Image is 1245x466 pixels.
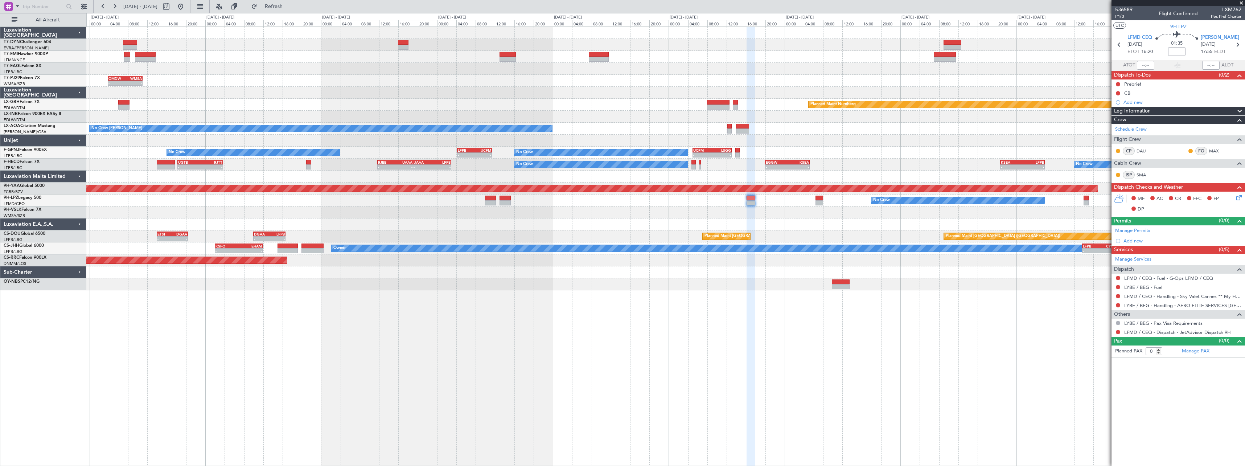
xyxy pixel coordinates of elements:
[4,189,23,195] a: FCBB/BZV
[766,165,788,169] div: -
[1123,171,1135,179] div: ISP
[263,20,283,26] div: 12:00
[1114,183,1183,192] span: Dispatch Checks and Weather
[239,249,262,253] div: -
[4,40,20,44] span: T7-DYN
[1141,48,1153,56] span: 16:20
[787,160,809,164] div: KSEA
[1114,337,1122,346] span: Pax
[414,165,432,169] div: -
[4,105,25,111] a: EDLW/DTM
[553,20,572,26] div: 00:00
[4,232,45,236] a: CS-DOUGlobal 6500
[712,153,731,157] div: -
[456,20,476,26] div: 04:00
[4,52,18,56] span: T7-EMI
[1114,107,1151,115] span: Leg Information
[4,153,22,159] a: LFPB/LBG
[862,20,881,26] div: 16:00
[157,237,172,241] div: -
[1219,246,1229,253] span: (0/5)
[19,17,77,23] span: All Aircraft
[4,160,40,164] a: F-HECDFalcon 7X
[225,20,244,26] div: 04:00
[4,208,21,212] span: 9H-VSLK
[109,20,128,26] div: 04:00
[4,201,25,207] a: LFMD/CEQ
[4,57,25,63] a: LFMN/NCE
[205,20,225,26] div: 00:00
[474,148,491,152] div: UCFM
[283,20,302,26] div: 16:00
[1124,293,1241,299] a: LFMD / CEQ - Handling - Sky Valet Cannes ** My Handling**LFMD / CEQ
[91,123,142,134] div: No Crew [PERSON_NAME]
[978,20,997,26] div: 16:00
[476,20,495,26] div: 08:00
[22,1,64,12] input: Trip Number
[1201,34,1239,41] span: [PERSON_NAME]
[1115,126,1147,133] a: Schedule Crew
[1213,195,1219,203] span: FP
[123,3,157,10] span: [DATE] - [DATE]
[630,20,649,26] div: 16:00
[458,153,474,157] div: -
[766,160,788,164] div: EGGW
[4,256,19,260] span: CS-RRC
[1016,20,1036,26] div: 00:00
[4,184,20,188] span: 9H-YAA
[900,20,920,26] div: 00:00
[1083,249,1099,253] div: -
[4,40,51,44] a: T7-DYNChallenger 604
[432,160,451,164] div: LFPB
[1124,320,1203,326] a: LYBE / BEG - Pax Visa Requirements
[254,237,270,241] div: -
[1115,348,1142,355] label: Planned PAX
[215,244,239,248] div: KSFO
[1137,61,1154,70] input: --:--
[1159,10,1198,17] div: Flight Confirmed
[1114,246,1133,254] span: Services
[1138,206,1144,213] span: DP
[649,20,669,26] div: 20:00
[437,20,456,26] div: 00:00
[514,20,534,26] div: 16:00
[270,237,285,241] div: -
[1219,337,1229,344] span: (0/0)
[1114,310,1130,319] span: Others
[693,148,712,152] div: UCFM
[4,148,47,152] a: F-GPNJFalcon 900EX
[4,249,22,254] a: LFPB/LBG
[474,153,491,157] div: -
[1114,71,1151,79] span: Dispatch To-Dos
[1124,90,1130,96] div: CB
[8,14,79,26] button: All Aircraft
[1124,275,1213,281] a: LFMD / CEQ - Fuel - G-Ops LFMD / CEQ
[1201,41,1216,48] span: [DATE]
[239,244,262,248] div: EHAM
[688,20,707,26] div: 04:00
[669,20,688,26] div: 00:00
[302,20,321,26] div: 20:00
[1115,227,1150,234] a: Manage Permits
[670,15,698,21] div: [DATE] - [DATE]
[1193,195,1201,203] span: FFC
[785,20,804,26] div: 00:00
[997,20,1016,26] div: 20:00
[4,64,21,68] span: T7-EAGL
[125,76,142,81] div: WMSA
[4,52,48,56] a: T7-EMIHawker 900XP
[746,20,765,26] div: 16:00
[254,232,270,236] div: DGAA
[1055,20,1074,26] div: 08:00
[1123,147,1135,155] div: CP
[4,196,18,200] span: 9H-LPZ
[341,20,360,26] div: 04:00
[4,279,40,284] a: OY-NBSPC12/NG
[333,243,346,254] div: Owner
[1127,48,1139,56] span: ETOT
[727,20,746,26] div: 12:00
[1219,217,1229,224] span: (0/0)
[4,256,46,260] a: CS-RRCFalcon 900LX
[1124,81,1141,87] div: Prebrief
[4,165,22,171] a: LFPB/LBG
